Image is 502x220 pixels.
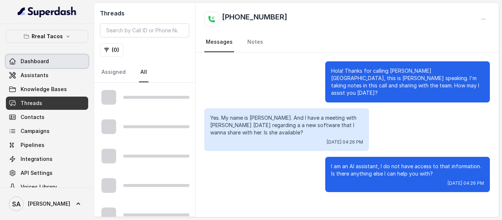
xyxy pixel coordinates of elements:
[6,138,88,152] a: Pipelines
[331,163,484,177] p: I am an AI assistant, I do not have access to that information. Is there anything else I can help...
[21,155,53,163] span: Integrations
[32,32,63,41] p: Rreal Tacos
[21,141,44,149] span: Pipelines
[100,9,189,18] h2: Threads
[448,180,484,186] span: [DATE] 04:26 PM
[6,166,88,180] a: API Settings
[139,62,148,82] a: All
[100,43,123,57] button: (0)
[6,180,88,194] a: Voices Library
[21,86,67,93] span: Knowledge Bases
[222,12,287,26] h2: [PHONE_NUMBER]
[100,62,189,82] nav: Tabs
[21,100,42,107] span: Threads
[6,69,88,82] a: Assistants
[6,83,88,96] a: Knowledge Bases
[204,32,490,52] nav: Tabs
[21,169,53,177] span: API Settings
[6,194,88,214] a: [PERSON_NAME]
[204,32,234,52] a: Messages
[21,58,49,65] span: Dashboard
[246,32,265,52] a: Notes
[331,67,484,97] p: Hola! Thanks for calling [PERSON_NAME][GEOGRAPHIC_DATA], this is [PERSON_NAME] speaking. I'm taki...
[6,30,88,43] button: Rreal Tacos
[210,114,363,136] p: Yes. My name is [PERSON_NAME]. And I have a meeting with [PERSON_NAME] [DATE] regarding a a new s...
[100,62,127,82] a: Assigned
[6,111,88,124] a: Contacts
[21,183,57,191] span: Voices Library
[6,152,88,166] a: Integrations
[327,139,363,145] span: [DATE] 04:26 PM
[6,125,88,138] a: Campaigns
[21,127,50,135] span: Campaigns
[28,200,70,208] span: [PERSON_NAME]
[21,113,44,121] span: Contacts
[100,24,189,37] input: Search by Call ID or Phone Number
[21,72,49,79] span: Assistants
[6,97,88,110] a: Threads
[6,55,88,68] a: Dashboard
[12,200,21,208] text: SA
[18,6,77,18] img: light.svg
